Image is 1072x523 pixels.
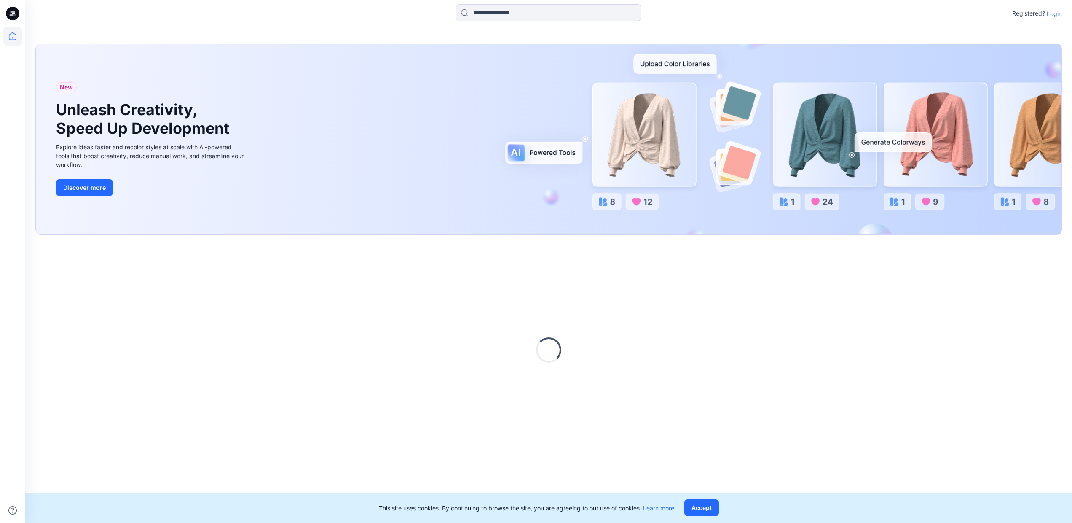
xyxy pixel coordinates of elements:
[643,504,674,512] a: Learn more
[684,499,719,516] button: Accept
[56,143,246,169] div: Explore ideas faster and recolor styles at scale with AI-powered tools that boost creativity, red...
[56,179,246,196] a: Discover more
[1047,9,1062,18] p: Login
[1012,8,1045,19] p: Registered?
[56,101,233,137] h1: Unleash Creativity, Speed Up Development
[379,504,674,512] p: This site uses cookies. By continuing to browse the site, you are agreeing to our use of cookies.
[60,82,73,92] span: New
[56,179,113,196] button: Discover more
